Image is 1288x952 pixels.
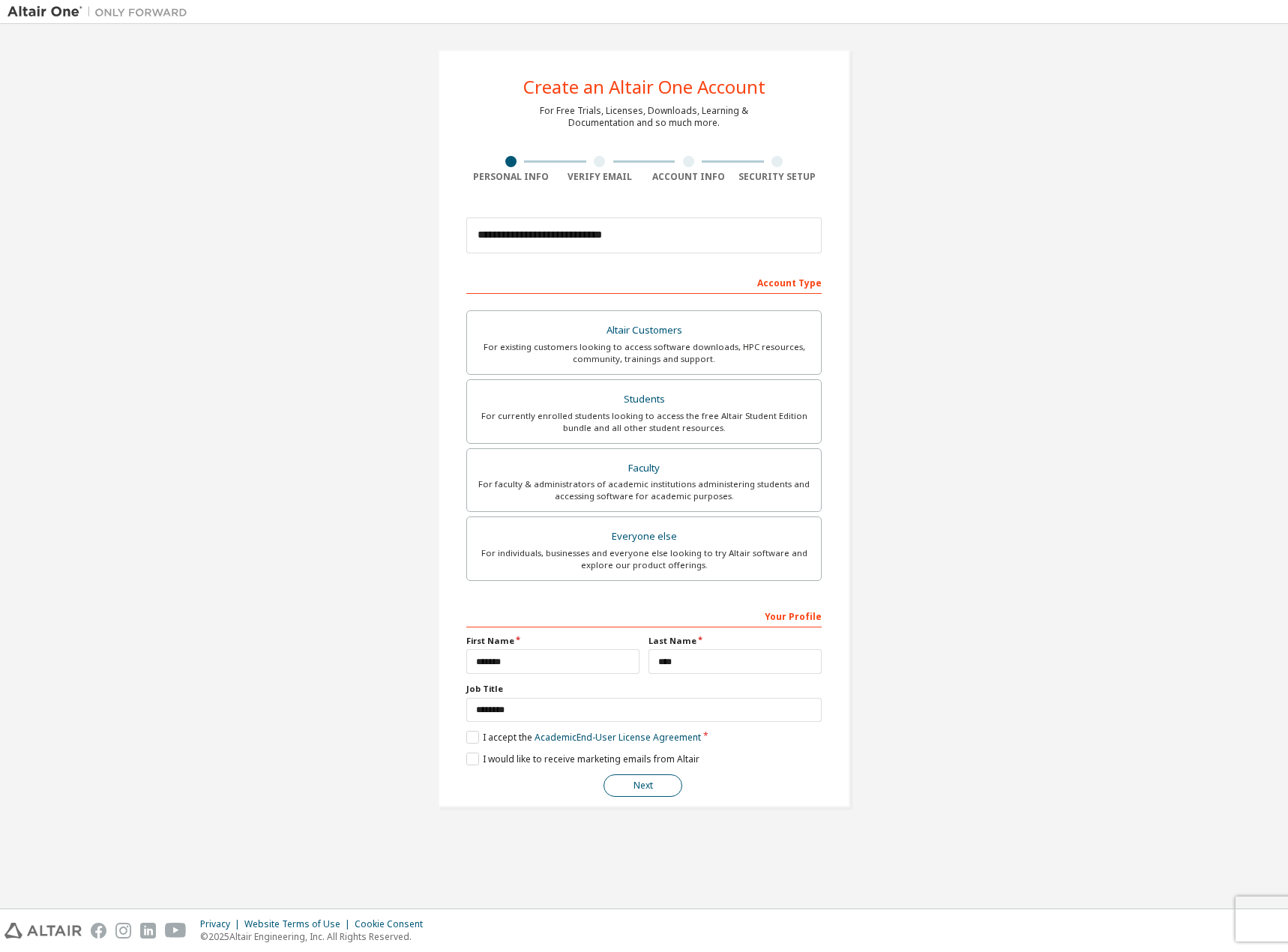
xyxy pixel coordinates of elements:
[91,923,106,939] img: facebook.svg
[476,547,812,571] div: For individuals, businesses and everyone else looking to try Altair software and explore our prod...
[476,341,812,365] div: For existing customers looking to access software downloads, HPC resources, community, trainings ...
[466,635,640,647] label: First Name
[244,918,355,930] div: Website Terms of Use
[466,683,822,695] label: Job Title
[4,923,82,939] img: altair_logo.svg
[733,171,822,183] div: Security Setup
[355,918,432,930] div: Cookie Consent
[523,78,765,96] div: Create an Altair One Account
[648,635,822,647] label: Last Name
[476,458,812,479] div: Faculty
[604,774,682,797] button: Next
[466,603,822,627] div: Your Profile
[466,171,556,183] div: Personal Info
[165,923,187,939] img: youtube.svg
[140,923,156,939] img: linkedin.svg
[466,753,699,765] label: I would like to receive marketing emails from Altair
[556,171,645,183] div: Verify Email
[200,918,244,930] div: Privacy
[7,4,195,19] img: Altair One
[476,526,812,547] div: Everyone else
[476,320,812,341] div: Altair Customers
[476,410,812,434] div: For currently enrolled students looking to access the free Altair Student Edition bundle and all ...
[476,389,812,410] div: Students
[535,731,701,744] a: Academic End-User License Agreement
[540,105,748,129] div: For Free Trials, Licenses, Downloads, Learning & Documentation and so much more.
[466,731,701,744] label: I accept the
[115,923,131,939] img: instagram.svg
[200,930,432,943] p: © 2025 Altair Engineering, Inc. All Rights Reserved.
[476,478,812,502] div: For faculty & administrators of academic institutions administering students and accessing softwa...
[466,270,822,294] div: Account Type
[644,171,733,183] div: Account Info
